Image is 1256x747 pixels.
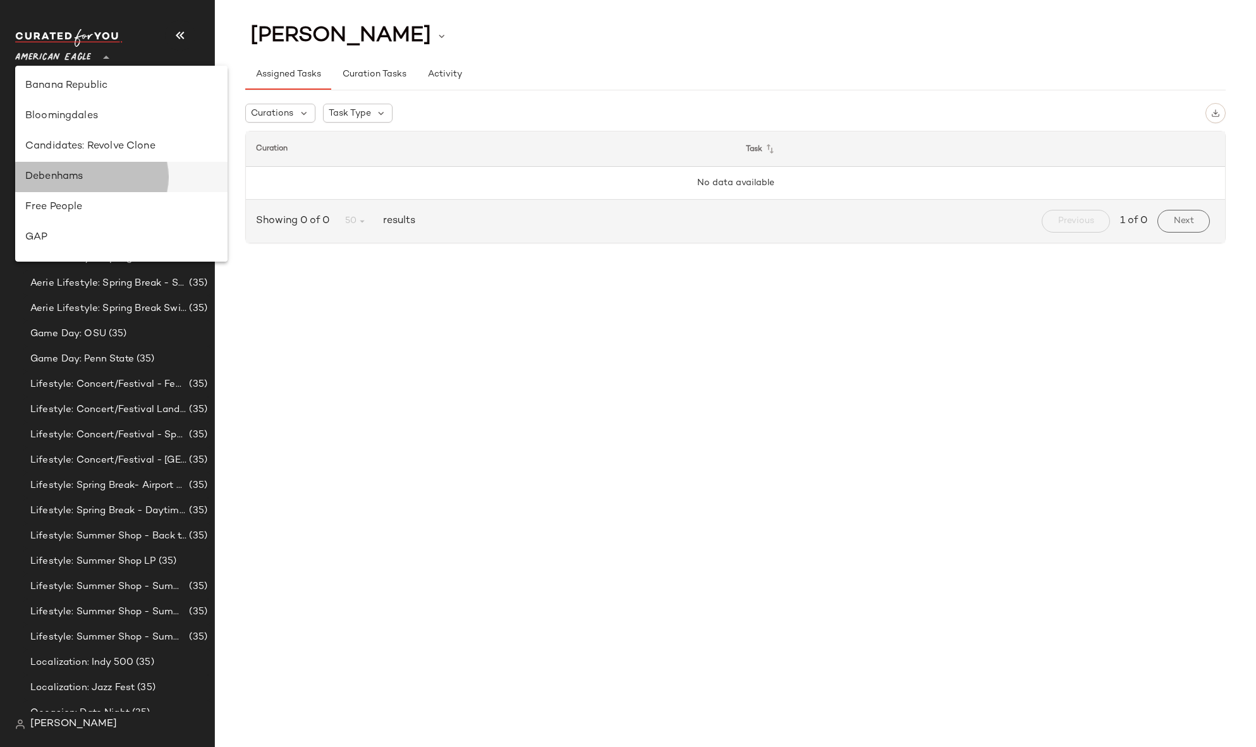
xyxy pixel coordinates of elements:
[156,554,177,569] span: (35)
[427,70,462,80] span: Activity
[186,377,207,392] span: (35)
[30,478,186,493] span: Lifestyle: Spring Break- Airport Style
[186,276,207,291] span: (35)
[30,504,186,518] span: Lifestyle: Spring Break - Daytime Casual
[30,403,186,417] span: Lifestyle: Concert/Festival Landing Page
[1211,109,1220,118] img: svg%3e
[30,453,186,468] span: Lifestyle: Concert/Festival - [GEOGRAPHIC_DATA]
[15,719,25,729] img: svg%3e
[30,327,106,341] span: Game Day: OSU
[186,428,207,442] span: (35)
[15,29,123,47] img: cfy_white_logo.C9jOOHJF.svg
[25,200,217,215] div: Free People
[30,630,186,645] span: Lifestyle: Summer Shop - Summer Study Sessions
[30,529,186,544] span: Lifestyle: Summer Shop - Back to School Essentials
[30,717,117,732] span: [PERSON_NAME]
[378,214,415,229] span: results
[186,453,207,468] span: (35)
[186,630,207,645] span: (35)
[133,655,154,670] span: (35)
[736,131,1226,167] th: Task
[186,301,207,316] span: (35)
[25,109,217,124] div: Bloomingdales
[30,301,186,316] span: Aerie Lifestyle: Spring Break Swimsuits Landing Page
[106,327,127,341] span: (35)
[30,655,133,670] span: Localization: Indy 500
[30,352,134,367] span: Game Day: Penn State
[250,24,431,48] span: [PERSON_NAME]
[15,66,228,262] div: undefined-list
[186,403,207,417] span: (35)
[25,260,217,276] div: Gilt
[246,131,736,167] th: Curation
[251,107,293,120] span: Curations
[15,43,91,66] span: American Eagle
[25,230,217,245] div: GAP
[130,706,150,720] span: (35)
[30,554,156,569] span: Lifestyle: Summer Shop LP
[1173,216,1194,226] span: Next
[256,214,334,229] span: Showing 0 of 0
[1157,210,1210,233] button: Next
[186,478,207,493] span: (35)
[1120,214,1147,229] span: 1 of 0
[25,169,217,185] div: Debenhams
[255,70,321,80] span: Assigned Tasks
[30,605,186,619] span: Lifestyle: Summer Shop - Summer Internship
[329,107,371,120] span: Task Type
[186,529,207,544] span: (35)
[30,580,186,594] span: Lifestyle: Summer Shop - Summer Abroad
[186,605,207,619] span: (35)
[30,377,186,392] span: Lifestyle: Concert/Festival - Femme
[186,580,207,594] span: (35)
[246,167,1225,200] td: No data available
[30,428,186,442] span: Lifestyle: Concert/Festival - Sporty
[186,504,207,518] span: (35)
[30,276,186,291] span: Aerie Lifestyle: Spring Break - Sporty
[134,352,155,367] span: (35)
[25,78,217,94] div: Banana Republic
[341,70,406,80] span: Curation Tasks
[30,681,135,695] span: Localization: Jazz Fest
[25,139,217,154] div: Candidates: Revolve Clone
[30,706,130,720] span: Occasion: Date Night
[135,681,155,695] span: (35)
